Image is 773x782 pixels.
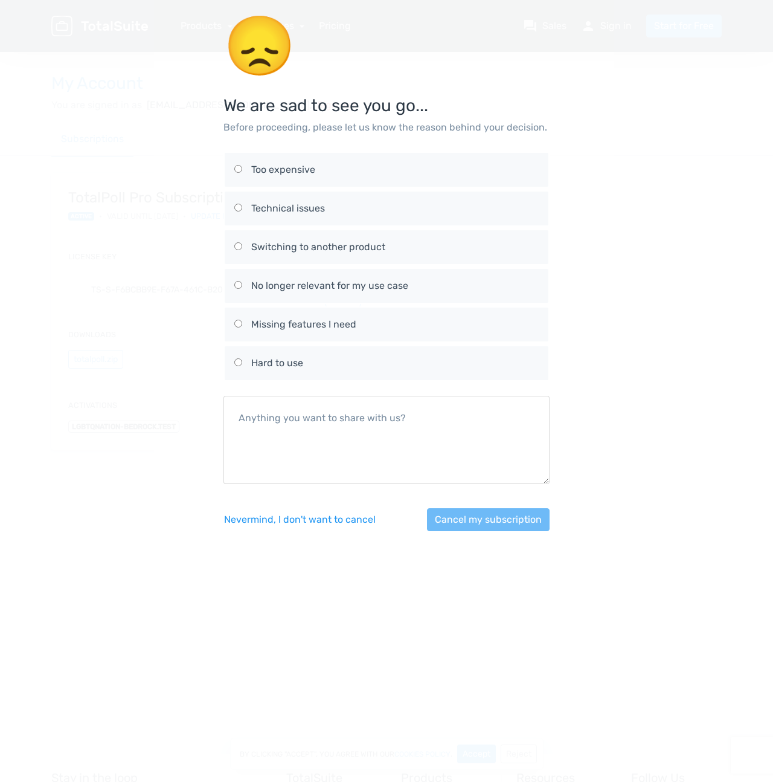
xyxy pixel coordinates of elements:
[234,320,242,328] input: Missing features I need Missing features I need
[234,242,242,250] input: Switching to another product Switching to another product
[251,317,539,332] div: Missing features I need
[251,240,539,254] div: Switching to another product
[234,165,242,173] input: Too expensive Too expensive
[234,153,539,187] label: Too expensive
[234,308,539,341] label: Missing features I need
[427,508,550,531] button: Cancel my subscription
[223,11,296,80] span: 😞
[234,269,539,303] label: No longer relevant for my use case
[234,281,242,289] input: No longer relevant for my use case No longer relevant for my use case
[251,279,539,293] div: No longer relevant for my use case
[251,356,539,370] div: Hard to use
[223,15,550,115] h3: We are sad to see you go...
[234,204,242,212] input: Technical issues Technical issues
[223,508,376,531] button: Nevermind, I don't want to cancel
[234,192,539,225] label: Technical issues
[223,120,550,135] p: Before proceeding, please let us know the reason behind your decision.
[251,201,539,216] div: Technical issues
[234,230,539,264] label: Switching to another product
[234,346,539,380] label: Hard to use
[234,358,242,366] input: Hard to use Hard to use
[251,163,539,177] div: Too expensive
